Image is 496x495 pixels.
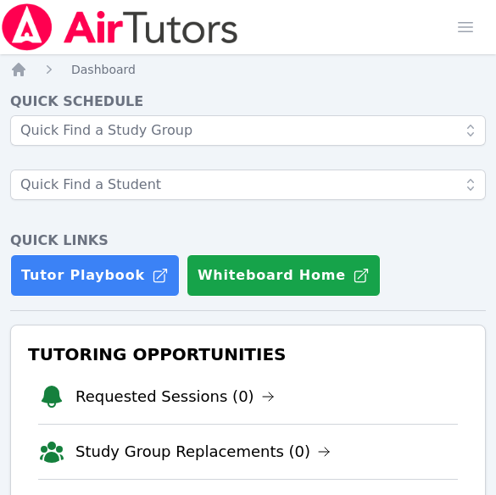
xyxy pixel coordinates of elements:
[10,170,486,200] input: Quick Find a Student
[10,61,486,78] nav: Breadcrumb
[75,385,275,409] a: Requested Sessions (0)
[71,61,136,78] a: Dashboard
[71,63,136,76] span: Dashboard
[10,254,180,297] a: Tutor Playbook
[25,339,471,370] h3: Tutoring Opportunities
[10,231,486,251] h4: Quick Links
[10,92,486,112] h4: Quick Schedule
[10,115,486,146] input: Quick Find a Study Group
[187,254,381,297] button: Whiteboard Home
[75,440,331,464] a: Study Group Replacements (0)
